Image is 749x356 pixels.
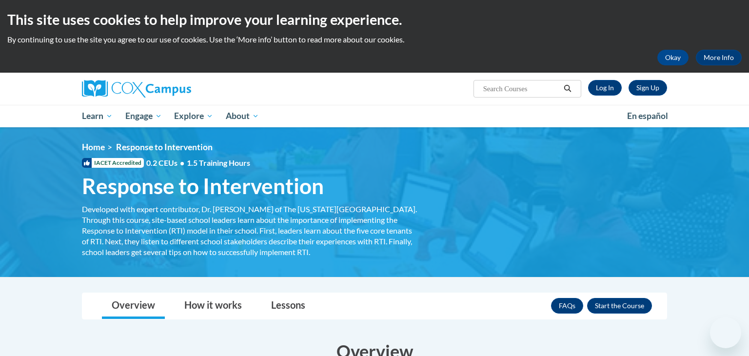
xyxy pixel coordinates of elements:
[180,158,184,167] span: •
[560,83,575,95] button: Search
[146,158,250,168] span: 0.2 CEUs
[82,158,144,168] span: IACET Accredited
[67,105,682,127] div: Main menu
[551,298,583,314] a: FAQs
[82,80,191,98] img: Cox Campus
[588,80,622,96] a: Log In
[627,111,668,121] span: En español
[696,50,742,65] a: More Info
[657,50,689,65] button: Okay
[587,298,652,314] button: Enroll
[261,293,315,319] a: Lessons
[226,110,259,122] span: About
[82,204,418,257] div: Developed with expert contributor, Dr. [PERSON_NAME] of The [US_STATE][GEOGRAPHIC_DATA]. Through ...
[116,142,213,152] span: Response to Intervention
[174,110,213,122] span: Explore
[219,105,265,127] a: About
[187,158,250,167] span: 1.5 Training Hours
[710,317,741,348] iframe: Button to launch messaging window
[7,34,742,45] p: By continuing to use the site you agree to our use of cookies. Use the ‘More info’ button to read...
[7,10,742,29] h2: This site uses cookies to help improve your learning experience.
[82,173,324,199] span: Response to Intervention
[621,106,674,126] a: En español
[102,293,165,319] a: Overview
[125,110,162,122] span: Engage
[82,142,105,152] a: Home
[82,80,267,98] a: Cox Campus
[175,293,252,319] a: How it works
[168,105,219,127] a: Explore
[119,105,168,127] a: Engage
[629,80,667,96] a: Register
[82,110,113,122] span: Learn
[76,105,119,127] a: Learn
[482,83,560,95] input: Search Courses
